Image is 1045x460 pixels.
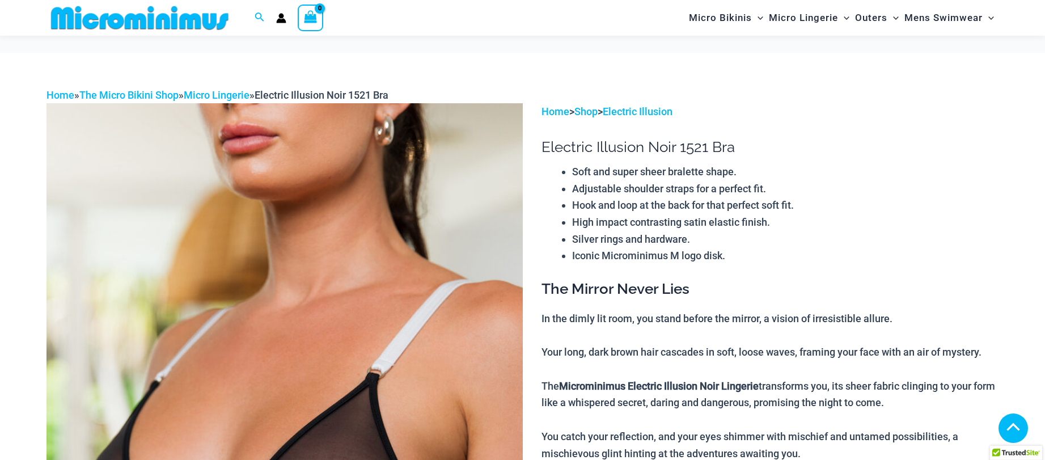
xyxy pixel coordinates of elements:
[752,3,763,32] span: Menu Toggle
[541,103,999,120] p: > >
[46,89,388,101] span: » » »
[572,180,999,197] li: Adjustable shoulder straps for a perfect fit.
[684,2,999,34] nav: Site Navigation
[769,3,838,32] span: Micro Lingerie
[855,3,887,32] span: Outers
[541,105,569,117] a: Home
[574,105,598,117] a: Shop
[298,5,324,31] a: View Shopping Cart, empty
[983,3,994,32] span: Menu Toggle
[541,138,999,156] h1: Electric Illusion Noir 1521 Bra
[852,3,902,32] a: OutersMenu ToggleMenu Toggle
[572,231,999,248] li: Silver rings and hardware.
[904,3,983,32] span: Mens Swimwear
[572,214,999,231] li: High impact contrasting satin elastic finish.
[689,3,752,32] span: Micro Bikinis
[572,163,999,180] li: Soft and super sheer bralette shape.
[887,3,899,32] span: Menu Toggle
[838,3,849,32] span: Menu Toggle
[46,5,233,31] img: MM SHOP LOGO FLAT
[541,280,999,299] h3: The Mirror Never Lies
[559,380,759,392] b: Microminimus Electric Illusion Noir Lingerie
[766,3,852,32] a: Micro LingerieMenu ToggleMenu Toggle
[255,89,388,101] span: Electric Illusion Noir 1521 Bra
[902,3,997,32] a: Mens SwimwearMenu ToggleMenu Toggle
[79,89,179,101] a: The Micro Bikini Shop
[255,11,265,25] a: Search icon link
[603,105,672,117] a: Electric Illusion
[572,247,999,264] li: Iconic Microminimus M logo disk.
[572,197,999,214] li: Hook and loop at the back for that perfect soft fit.
[686,3,766,32] a: Micro BikinisMenu ToggleMenu Toggle
[276,13,286,23] a: Account icon link
[184,89,249,101] a: Micro Lingerie
[46,89,74,101] a: Home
